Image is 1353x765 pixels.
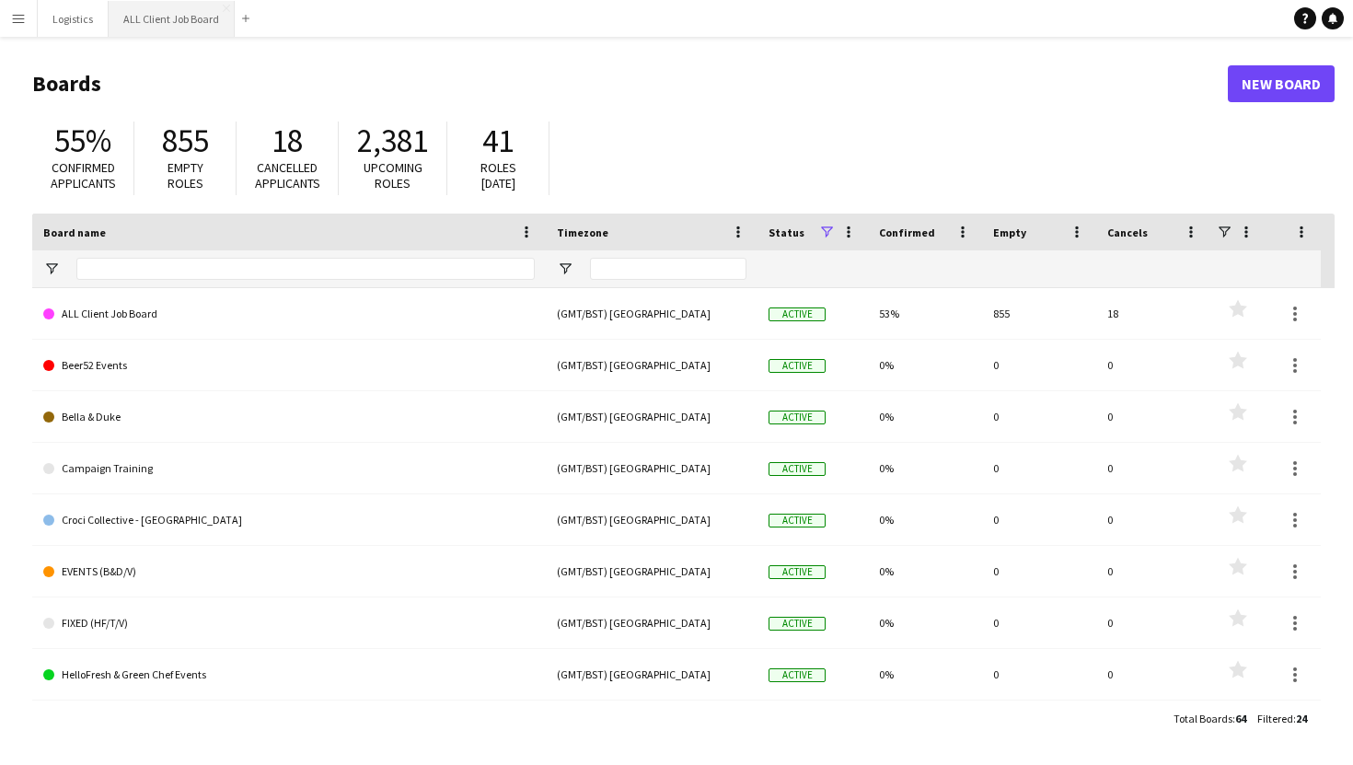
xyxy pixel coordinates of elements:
[43,546,535,597] a: EVENTS (B&D/V)
[868,340,982,390] div: 0%
[32,70,1228,98] h1: Boards
[43,494,535,546] a: Croci Collective - [GEOGRAPHIC_DATA]
[557,261,573,277] button: Open Filter Menu
[868,546,982,597] div: 0%
[1096,340,1210,390] div: 0
[109,1,235,37] button: ALL Client Job Board
[1096,288,1210,339] div: 18
[769,617,826,631] span: Active
[868,597,982,648] div: 0%
[982,391,1096,442] div: 0
[982,546,1096,597] div: 0
[43,226,106,239] span: Board name
[1296,712,1307,725] span: 24
[482,121,514,161] span: 41
[546,340,757,390] div: (GMT/BST) [GEOGRAPHIC_DATA]
[769,514,826,527] span: Active
[993,226,1026,239] span: Empty
[43,597,535,649] a: FIXED (HF/T/V)
[1174,701,1246,736] div: :
[54,121,111,161] span: 55%
[546,443,757,493] div: (GMT/BST) [GEOGRAPHIC_DATA]
[357,121,428,161] span: 2,381
[557,226,608,239] span: Timezone
[43,649,535,701] a: HelloFresh & Green Chef Events
[868,494,982,545] div: 0%
[769,565,826,579] span: Active
[868,391,982,442] div: 0%
[1257,712,1293,725] span: Filtered
[43,391,535,443] a: Bella & Duke
[51,159,116,191] span: Confirmed applicants
[1096,597,1210,648] div: 0
[982,340,1096,390] div: 0
[255,159,320,191] span: Cancelled applicants
[982,288,1096,339] div: 855
[1096,649,1210,700] div: 0
[480,159,516,191] span: Roles [DATE]
[546,649,757,700] div: (GMT/BST) [GEOGRAPHIC_DATA]
[1096,443,1210,493] div: 0
[546,391,757,442] div: (GMT/BST) [GEOGRAPHIC_DATA]
[868,649,982,700] div: 0%
[1228,65,1335,102] a: New Board
[43,261,60,277] button: Open Filter Menu
[982,494,1096,545] div: 0
[868,288,982,339] div: 53%
[982,597,1096,648] div: 0
[43,340,535,391] a: Beer52 Events
[546,288,757,339] div: (GMT/BST) [GEOGRAPHIC_DATA]
[43,443,535,494] a: Campaign Training
[1096,546,1210,597] div: 0
[38,1,109,37] button: Logistics
[1107,226,1148,239] span: Cancels
[769,226,804,239] span: Status
[1096,494,1210,545] div: 0
[982,443,1096,493] div: 0
[43,288,535,340] a: ALL Client Job Board
[1235,712,1246,725] span: 64
[769,462,826,476] span: Active
[769,411,826,424] span: Active
[168,159,203,191] span: Empty roles
[1096,391,1210,442] div: 0
[162,121,209,161] span: 855
[769,668,826,682] span: Active
[364,159,422,191] span: Upcoming roles
[1174,712,1232,725] span: Total Boards
[590,258,746,280] input: Timezone Filter Input
[1257,701,1307,736] div: :
[272,121,303,161] span: 18
[769,307,826,321] span: Active
[868,443,982,493] div: 0%
[769,359,826,373] span: Active
[76,258,535,280] input: Board name Filter Input
[879,226,935,239] span: Confirmed
[982,649,1096,700] div: 0
[546,597,757,648] div: (GMT/BST) [GEOGRAPHIC_DATA]
[546,494,757,545] div: (GMT/BST) [GEOGRAPHIC_DATA]
[546,546,757,597] div: (GMT/BST) [GEOGRAPHIC_DATA]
